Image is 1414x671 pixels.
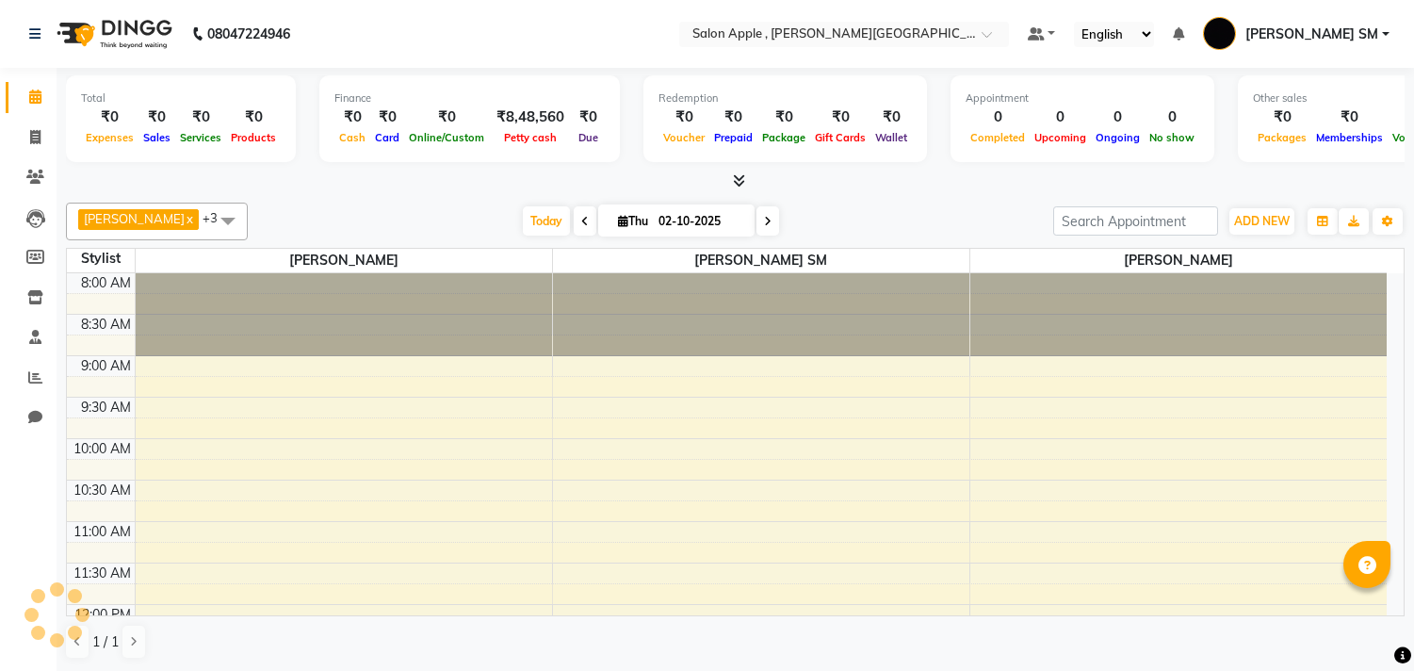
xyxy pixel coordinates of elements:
button: ADD NEW [1229,208,1294,235]
span: ADD NEW [1234,214,1290,228]
span: Gift Cards [810,131,870,144]
span: Online/Custom [404,131,489,144]
div: ₹0 [1253,106,1311,128]
span: No show [1145,131,1199,144]
span: Sales [138,131,175,144]
div: ₹0 [658,106,709,128]
span: Completed [966,131,1030,144]
div: 9:00 AM [77,356,135,376]
div: Redemption [658,90,912,106]
span: Thu [613,214,653,228]
span: Package [757,131,810,144]
div: ₹0 [404,106,489,128]
span: Petty cash [499,131,561,144]
span: [PERSON_NAME] SM [1245,25,1378,44]
div: Total [81,90,281,106]
div: Appointment [966,90,1199,106]
span: Due [574,131,603,144]
div: ₹0 [226,106,281,128]
span: 1 / 1 [92,632,119,652]
div: 12:00 PM [71,605,135,625]
a: x [185,211,193,226]
div: 10:30 AM [70,481,135,500]
div: ₹0 [870,106,912,128]
div: 11:00 AM [70,522,135,542]
span: Today [523,206,570,236]
span: Cash [334,131,370,144]
span: Memberships [1311,131,1388,144]
b: 08047224946 [207,8,290,60]
div: 10:00 AM [70,439,135,459]
div: Stylist [67,249,135,269]
img: bharat manger SM [1203,17,1236,50]
span: [PERSON_NAME] [136,249,552,272]
div: ₹0 [370,106,404,128]
span: Upcoming [1030,131,1091,144]
span: Expenses [81,131,138,144]
div: ₹0 [810,106,870,128]
span: [PERSON_NAME] [970,249,1388,272]
span: [PERSON_NAME] [84,211,185,226]
div: ₹0 [334,106,370,128]
span: Ongoing [1091,131,1145,144]
span: Services [175,131,226,144]
div: Finance [334,90,605,106]
span: Prepaid [709,131,757,144]
div: 11:30 AM [70,564,135,583]
div: ₹0 [138,106,175,128]
div: ₹0 [709,106,757,128]
div: 8:00 AM [77,273,135,293]
input: 2025-10-02 [653,207,747,236]
span: [PERSON_NAME] SM [553,249,969,272]
div: 0 [1030,106,1091,128]
span: Card [370,131,404,144]
span: +3 [203,210,232,225]
div: ₹0 [81,106,138,128]
span: Voucher [658,131,709,144]
div: 0 [1091,106,1145,128]
div: 0 [1145,106,1199,128]
div: ₹0 [1311,106,1388,128]
div: 9:30 AM [77,398,135,417]
div: ₹8,48,560 [489,106,572,128]
div: ₹0 [175,106,226,128]
div: 8:30 AM [77,315,135,335]
img: logo [48,8,177,60]
span: Wallet [870,131,912,144]
div: ₹0 [757,106,810,128]
span: Products [226,131,281,144]
input: Search Appointment [1053,206,1218,236]
span: Packages [1253,131,1311,144]
div: 0 [966,106,1030,128]
div: ₹0 [572,106,605,128]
